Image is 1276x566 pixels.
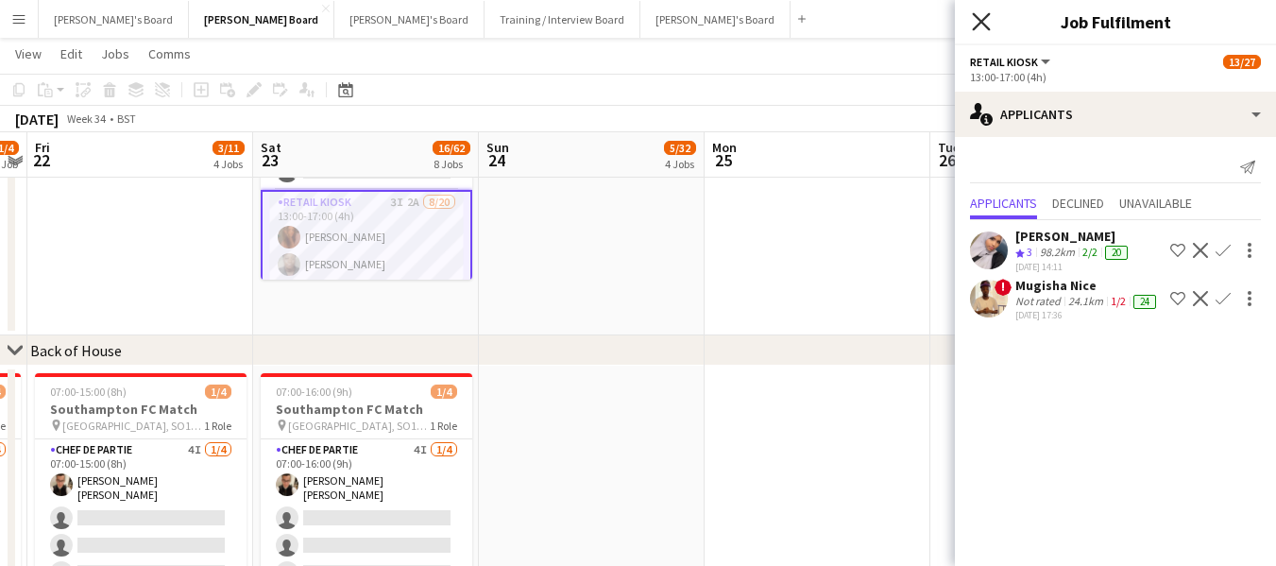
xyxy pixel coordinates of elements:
[62,111,110,126] span: Week 34
[1015,294,1064,309] div: Not rated
[712,139,737,156] span: Mon
[213,141,245,155] span: 3/11
[970,55,1038,69] span: Retail Kiosk
[117,111,136,126] div: BST
[141,42,198,66] a: Comms
[35,401,247,418] h3: Southampton FC Match
[334,1,485,38] button: [PERSON_NAME]'s Board
[430,419,457,433] span: 1 Role
[955,92,1276,137] div: Applicants
[486,139,509,156] span: Sun
[1223,55,1261,69] span: 13/27
[1036,245,1079,261] div: 98.2km
[276,385,352,399] span: 07:00-16:00 (9h)
[431,385,457,399] span: 1/4
[205,385,231,399] span: 1/4
[189,1,334,38] button: [PERSON_NAME] Board
[935,149,960,171] span: 26
[60,45,82,62] span: Edit
[709,149,737,171] span: 25
[938,139,960,156] span: Tue
[32,149,50,171] span: 22
[1015,261,1131,273] div: [DATE] 14:11
[640,1,791,38] button: [PERSON_NAME]'s Board
[15,110,59,129] div: [DATE]
[53,42,90,66] a: Edit
[50,385,127,399] span: 07:00-15:00 (8h)
[995,279,1012,296] span: !
[970,197,1037,210] span: Applicants
[1015,228,1131,245] div: [PERSON_NAME]
[433,141,470,155] span: 16/62
[1082,245,1097,259] app-skills-label: 2/2
[15,45,42,62] span: View
[204,419,231,433] span: 1 Role
[665,157,695,171] div: 4 Jobs
[1015,309,1160,321] div: [DATE] 17:36
[664,141,696,155] span: 5/32
[1119,197,1192,210] span: Unavailable
[258,149,281,171] span: 23
[970,55,1053,69] button: Retail Kiosk
[39,1,189,38] button: [PERSON_NAME]'s Board
[1111,294,1126,308] app-skills-label: 1/2
[1105,246,1128,260] div: 20
[94,42,137,66] a: Jobs
[30,341,122,360] div: Back of House
[288,419,430,433] span: [GEOGRAPHIC_DATA], SO14 5FP
[970,70,1261,84] div: 13:00-17:00 (4h)
[1133,295,1156,309] div: 24
[1064,294,1107,309] div: 24.1km
[35,139,50,156] span: Fri
[485,1,640,38] button: Training / Interview Board
[434,157,469,171] div: 8 Jobs
[1027,245,1032,259] span: 3
[484,149,509,171] span: 24
[8,42,49,66] a: View
[62,419,204,433] span: [GEOGRAPHIC_DATA], SO14 5FP
[261,139,281,156] span: Sat
[261,401,472,418] h3: Southampton FC Match
[213,157,244,171] div: 4 Jobs
[1015,277,1160,294] div: Mugisha Nice
[148,45,191,62] span: Comms
[101,45,129,62] span: Jobs
[1052,197,1104,210] span: Declined
[955,9,1276,34] h3: Job Fulfilment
